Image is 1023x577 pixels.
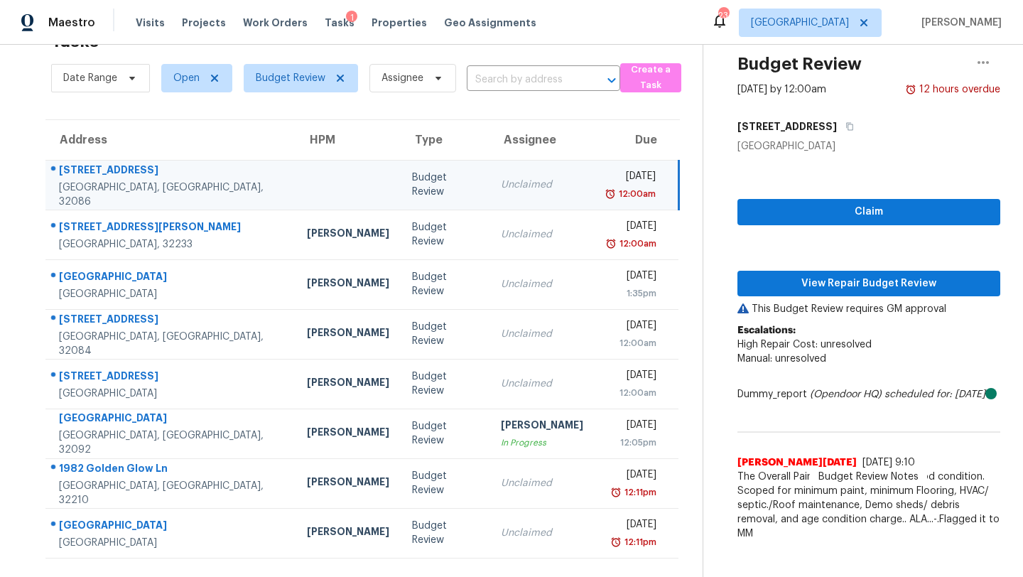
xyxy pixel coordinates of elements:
[606,468,657,485] div: [DATE]
[837,114,856,139] button: Copy Address
[606,517,657,535] div: [DATE]
[307,226,389,244] div: [PERSON_NAME]
[489,120,595,160] th: Assignee
[243,16,308,30] span: Work Orders
[737,387,1000,401] div: Dummy_report
[916,82,1000,97] div: 12 hours overdue
[622,535,656,549] div: 12:11pm
[606,368,657,386] div: [DATE]
[718,9,728,23] div: 23
[810,470,927,484] span: Budget Review Notes
[59,312,284,330] div: [STREET_ADDRESS]
[48,16,95,30] span: Maestro
[602,70,622,90] button: Open
[59,163,284,180] div: [STREET_ADDRESS]
[737,354,826,364] span: Manual: unresolved
[307,276,389,293] div: [PERSON_NAME]
[595,120,679,160] th: Due
[737,455,857,470] span: [PERSON_NAME][DATE]
[737,199,1000,225] button: Claim
[749,203,989,221] span: Claim
[606,219,657,237] div: [DATE]
[136,16,165,30] span: Visits
[59,536,284,550] div: [GEOGRAPHIC_DATA]
[916,16,1002,30] span: [PERSON_NAME]
[63,71,117,85] span: Date Range
[412,320,478,348] div: Budget Review
[59,479,284,507] div: [GEOGRAPHIC_DATA], [GEOGRAPHIC_DATA], 32210
[605,187,616,201] img: Overdue Alarm Icon
[620,63,681,92] button: Create a Task
[501,327,583,341] div: Unclaimed
[296,120,401,160] th: HPM
[412,370,478,398] div: Budget Review
[616,187,656,201] div: 12:00am
[862,458,915,468] span: [DATE] 9:10
[749,275,989,293] span: View Repair Budget Review
[59,330,284,358] div: [GEOGRAPHIC_DATA], [GEOGRAPHIC_DATA], 32084
[59,428,284,457] div: [GEOGRAPHIC_DATA], [GEOGRAPHIC_DATA], 32092
[307,425,389,443] div: [PERSON_NAME]
[606,169,656,187] div: [DATE]
[325,18,354,28] span: Tasks
[51,34,99,48] h2: Tasks
[605,237,617,251] img: Overdue Alarm Icon
[45,120,296,160] th: Address
[610,535,622,549] img: Overdue Alarm Icon
[59,411,284,428] div: [GEOGRAPHIC_DATA]
[737,470,1000,541] span: The Overall Paint and Flooring are in good condition. Scoped for minimum paint, minimum Flooring,...
[412,220,478,249] div: Budget Review
[401,120,489,160] th: Type
[501,526,583,540] div: Unclaimed
[627,62,674,95] span: Create a Task
[610,485,622,500] img: Overdue Alarm Icon
[59,287,284,301] div: [GEOGRAPHIC_DATA]
[501,476,583,490] div: Unclaimed
[59,269,284,287] div: [GEOGRAPHIC_DATA]
[737,340,872,350] span: High Repair Cost: unresolved
[59,220,284,237] div: [STREET_ADDRESS][PERSON_NAME]
[737,325,796,335] b: Escalations:
[606,286,657,301] div: 1:35pm
[501,436,583,450] div: In Progress
[751,16,849,30] span: [GEOGRAPHIC_DATA]
[737,271,1000,297] button: View Repair Budget Review
[606,386,657,400] div: 12:00am
[59,369,284,387] div: [STREET_ADDRESS]
[737,119,837,134] h5: [STREET_ADDRESS]
[256,71,325,85] span: Budget Review
[412,270,478,298] div: Budget Review
[905,82,916,97] img: Overdue Alarm Icon
[307,375,389,393] div: [PERSON_NAME]
[617,237,656,251] div: 12:00am
[307,325,389,343] div: [PERSON_NAME]
[59,461,284,479] div: 1982 Golden Glow Ln
[606,269,657,286] div: [DATE]
[412,171,478,199] div: Budget Review
[173,71,200,85] span: Open
[346,11,357,25] div: 1
[810,389,882,399] i: (Opendoor HQ)
[381,71,423,85] span: Assignee
[501,377,583,391] div: Unclaimed
[606,336,657,350] div: 12:00am
[606,436,657,450] div: 12:05pm
[59,518,284,536] div: [GEOGRAPHIC_DATA]
[606,418,657,436] div: [DATE]
[501,178,583,192] div: Unclaimed
[412,419,478,448] div: Budget Review
[467,69,580,91] input: Search by address
[444,16,536,30] span: Geo Assignments
[59,180,284,209] div: [GEOGRAPHIC_DATA], [GEOGRAPHIC_DATA], 32086
[307,475,389,492] div: [PERSON_NAME]
[606,318,657,336] div: [DATE]
[884,389,985,399] i: scheduled for: [DATE]
[182,16,226,30] span: Projects
[412,519,478,547] div: Budget Review
[501,227,583,242] div: Unclaimed
[501,277,583,291] div: Unclaimed
[737,82,826,97] div: [DATE] by 12:00am
[412,469,478,497] div: Budget Review
[622,485,656,500] div: 12:11pm
[737,139,1000,153] div: [GEOGRAPHIC_DATA]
